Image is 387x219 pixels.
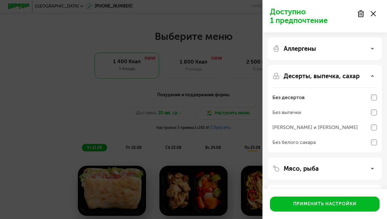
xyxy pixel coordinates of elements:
button: Применить настройки [270,197,380,212]
div: Применить настройки [293,201,356,207]
p: Мясо, рыба [284,165,319,172]
div: Без десертов [272,94,304,101]
div: Без выпечки [272,109,301,116]
p: Десерты, выпечка, сахар [284,72,360,80]
p: Аллергены [284,45,316,52]
div: [PERSON_NAME] и [PERSON_NAME] [272,124,358,131]
p: Доступно 1 предпочтение [270,7,353,25]
div: Без белого сахара [272,139,316,146]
